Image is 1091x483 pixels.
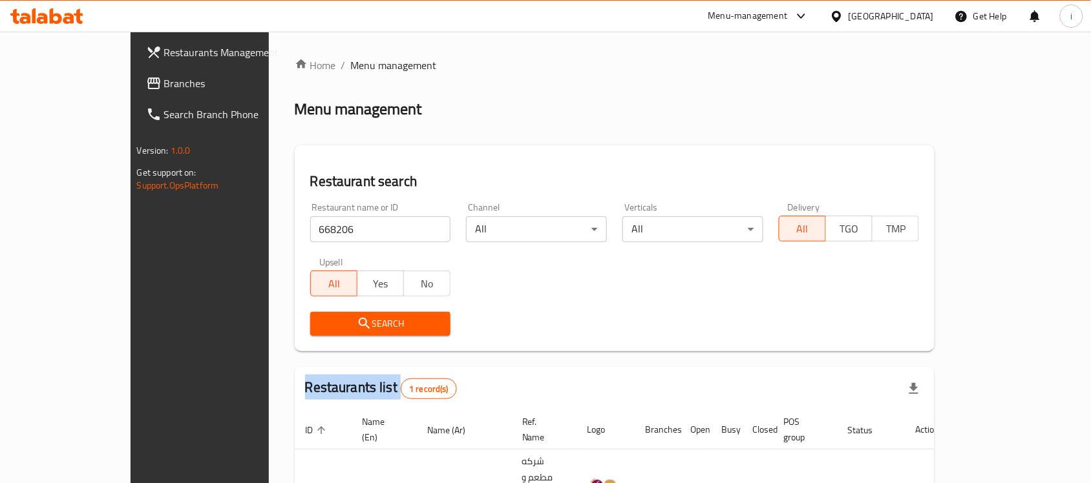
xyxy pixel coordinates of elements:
span: Name (En) [362,414,401,445]
a: Restaurants Management [136,37,313,68]
span: 1.0.0 [171,142,191,159]
th: Logo [577,410,635,449]
li: / [341,57,346,73]
span: 1 record(s) [401,383,456,395]
h2: Menu management [295,99,422,119]
span: Get support on: [137,164,196,181]
th: Branches [635,410,681,449]
a: Support.OpsPlatform [137,177,219,194]
span: All [785,220,821,238]
th: Open [681,410,712,449]
div: All [466,216,607,242]
span: TMP [878,220,914,238]
span: Restaurants Management [164,45,302,60]
nav: breadcrumb [295,57,935,73]
label: Delivery [788,203,820,212]
h2: Restaurant search [310,172,920,191]
button: All [779,216,826,241]
span: POS group [784,414,822,445]
input: Search for restaurant name or ID.. [310,216,451,242]
span: ID [305,422,330,438]
span: Status [848,422,890,438]
button: No [403,271,450,296]
span: Menu management [351,57,437,73]
span: No [409,274,445,293]
span: Branches [164,76,302,91]
a: Search Branch Phone [136,99,313,130]
span: Search [321,316,441,332]
span: TGO [831,220,867,238]
span: Yes [363,274,399,293]
span: Version: [137,142,169,159]
th: Closed [743,410,774,449]
span: Name (Ar) [427,422,482,438]
a: Home [295,57,336,73]
div: Export file [898,373,929,404]
button: Search [310,312,451,336]
a: Branches [136,68,313,99]
span: i [1070,9,1072,23]
button: TMP [872,216,919,241]
button: Yes [357,271,404,296]
div: Menu-management [708,8,788,24]
th: Busy [712,410,743,449]
div: [GEOGRAPHIC_DATA] [849,9,934,23]
button: TGO [825,216,873,241]
span: Ref. Name [522,414,562,445]
h2: Restaurants list [305,378,457,399]
th: Action [906,410,950,449]
span: All [316,274,352,293]
span: Search Branch Phone [164,107,302,122]
label: Upsell [319,258,343,267]
div: All [622,216,763,242]
button: All [310,271,357,296]
div: Total records count [401,378,457,399]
